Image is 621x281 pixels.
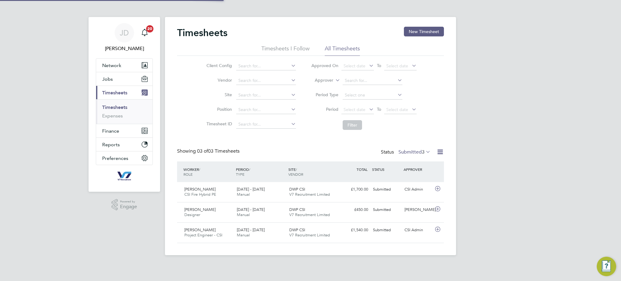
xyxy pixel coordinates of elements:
[102,142,120,147] span: Reports
[289,232,330,238] span: V7 Recruitment Limited
[371,205,402,215] div: Submitted
[120,199,137,204] span: Powered by
[96,86,153,99] button: Timesheets
[115,171,134,181] img: v7recruitment-logo-retina.png
[120,29,129,37] span: JD
[311,107,338,112] label: Period
[199,167,200,172] span: /
[146,25,153,32] span: 20
[371,164,402,175] div: STATUS
[402,164,434,175] div: APPROVER
[96,171,153,181] a: Go to home page
[205,92,232,97] label: Site
[96,59,153,72] button: Network
[184,187,216,192] span: [PERSON_NAME]
[289,212,330,217] span: V7 Recruitment Limited
[184,207,216,212] span: [PERSON_NAME]
[236,62,296,70] input: Search for...
[183,172,193,177] span: ROLE
[343,91,402,100] input: Select one
[205,121,232,127] label: Timesheet ID
[184,227,216,232] span: [PERSON_NAME]
[339,205,371,215] div: £450.00
[96,138,153,151] button: Reports
[96,99,153,124] div: Timesheets
[205,107,232,112] label: Position
[357,167,368,172] span: TOTAL
[306,77,333,83] label: Approver
[386,107,408,112] span: Select date
[289,187,305,192] span: DWP CSI
[184,232,222,238] span: Project Engineer - CSI
[237,232,250,238] span: Manual
[96,72,153,86] button: Jobs
[237,227,265,232] span: [DATE] - [DATE]
[296,167,297,172] span: /
[375,105,383,113] span: To
[371,185,402,195] div: Submitted
[236,106,296,114] input: Search for...
[237,192,250,197] span: Manual
[205,77,232,83] label: Vendor
[237,207,265,212] span: [DATE] - [DATE]
[386,63,408,69] span: Select date
[102,63,121,68] span: Network
[325,45,360,56] li: All Timesheets
[236,120,296,129] input: Search for...
[402,225,434,235] div: CSI Admin
[197,148,208,154] span: 03 of
[102,113,123,119] a: Expenses
[184,212,200,217] span: Designer
[339,225,371,235] div: £1,540.00
[96,124,153,137] button: Finance
[96,45,153,52] span: Jake Dunwell
[343,76,402,85] input: Search for...
[261,45,310,56] li: Timesheets I Follow
[139,23,151,42] a: 20
[422,149,425,155] span: 3
[375,62,383,69] span: To
[398,149,431,155] label: Submitted
[102,128,119,134] span: Finance
[287,164,339,180] div: SITE
[381,148,432,157] div: Status
[236,91,296,100] input: Search for...
[234,164,287,180] div: PERIOD
[236,172,244,177] span: TYPE
[96,151,153,165] button: Preferences
[402,185,434,195] div: CSI Admin
[343,120,362,130] button: Filter
[184,192,216,197] span: CSI Fire Hybrid PE
[288,172,303,177] span: VENDOR
[205,63,232,68] label: Client Config
[371,225,402,235] div: Submitted
[289,207,305,212] span: DWP CSI
[102,104,127,110] a: Timesheets
[177,148,241,154] div: Showing
[102,76,113,82] span: Jobs
[311,92,338,97] label: Period Type
[96,23,153,52] a: JD[PERSON_NAME]
[112,199,137,211] a: Powered byEngage
[177,27,227,39] h2: Timesheets
[237,212,250,217] span: Manual
[344,63,365,69] span: Select date
[289,227,305,232] span: DWP CSI
[311,63,338,68] label: Approved On
[597,257,616,276] button: Engage Resource Center
[249,167,250,172] span: /
[102,90,127,96] span: Timesheets
[236,76,296,85] input: Search for...
[197,148,240,154] span: 03 Timesheets
[344,107,365,112] span: Select date
[339,185,371,195] div: £1,700.00
[289,192,330,197] span: V7 Recruitment Limited
[404,27,444,36] button: New Timesheet
[237,187,265,192] span: [DATE] - [DATE]
[102,155,128,161] span: Preferences
[402,205,434,215] div: [PERSON_NAME]
[120,204,137,209] span: Engage
[89,17,160,192] nav: Main navigation
[182,164,234,180] div: WORKER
